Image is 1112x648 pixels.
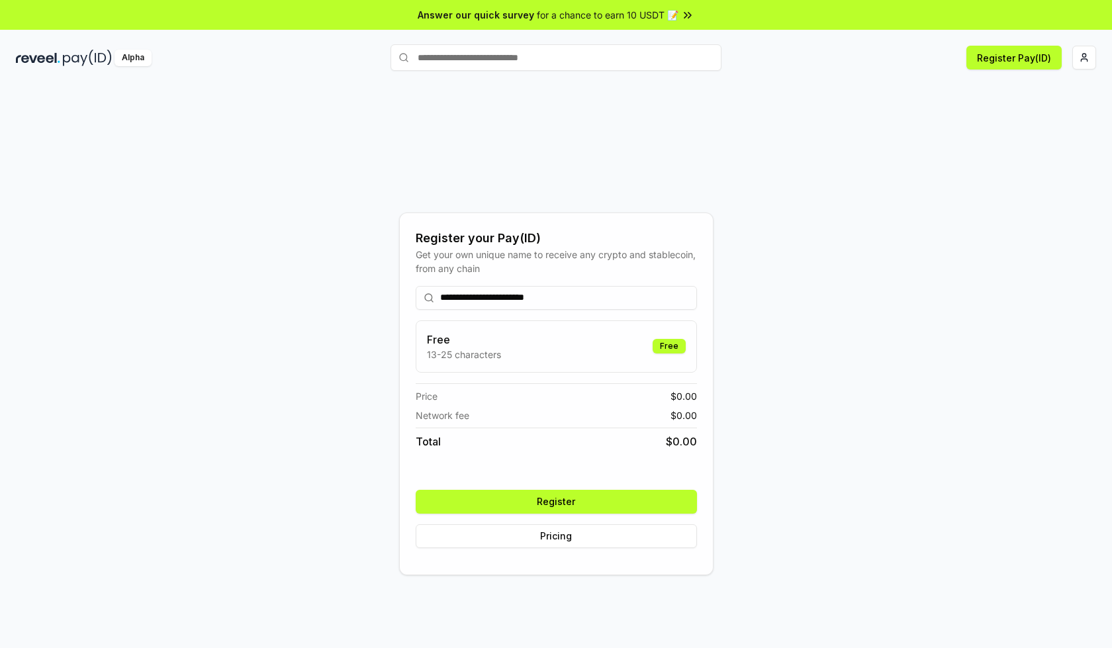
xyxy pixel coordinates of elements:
div: Register your Pay(ID) [416,229,697,248]
div: Get your own unique name to receive any crypto and stablecoin, from any chain [416,248,697,275]
button: Pricing [416,524,697,548]
span: for a chance to earn 10 USDT 📝 [537,8,678,22]
p: 13-25 characters [427,347,501,361]
img: reveel_dark [16,50,60,66]
span: Answer our quick survey [418,8,534,22]
span: Total [416,434,441,449]
button: Register Pay(ID) [966,46,1062,69]
span: Network fee [416,408,469,422]
button: Register [416,490,697,514]
span: $ 0.00 [666,434,697,449]
div: Alpha [115,50,152,66]
img: pay_id [63,50,112,66]
div: Free [653,339,686,353]
span: $ 0.00 [671,408,697,422]
span: $ 0.00 [671,389,697,403]
span: Price [416,389,438,403]
h3: Free [427,332,501,347]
